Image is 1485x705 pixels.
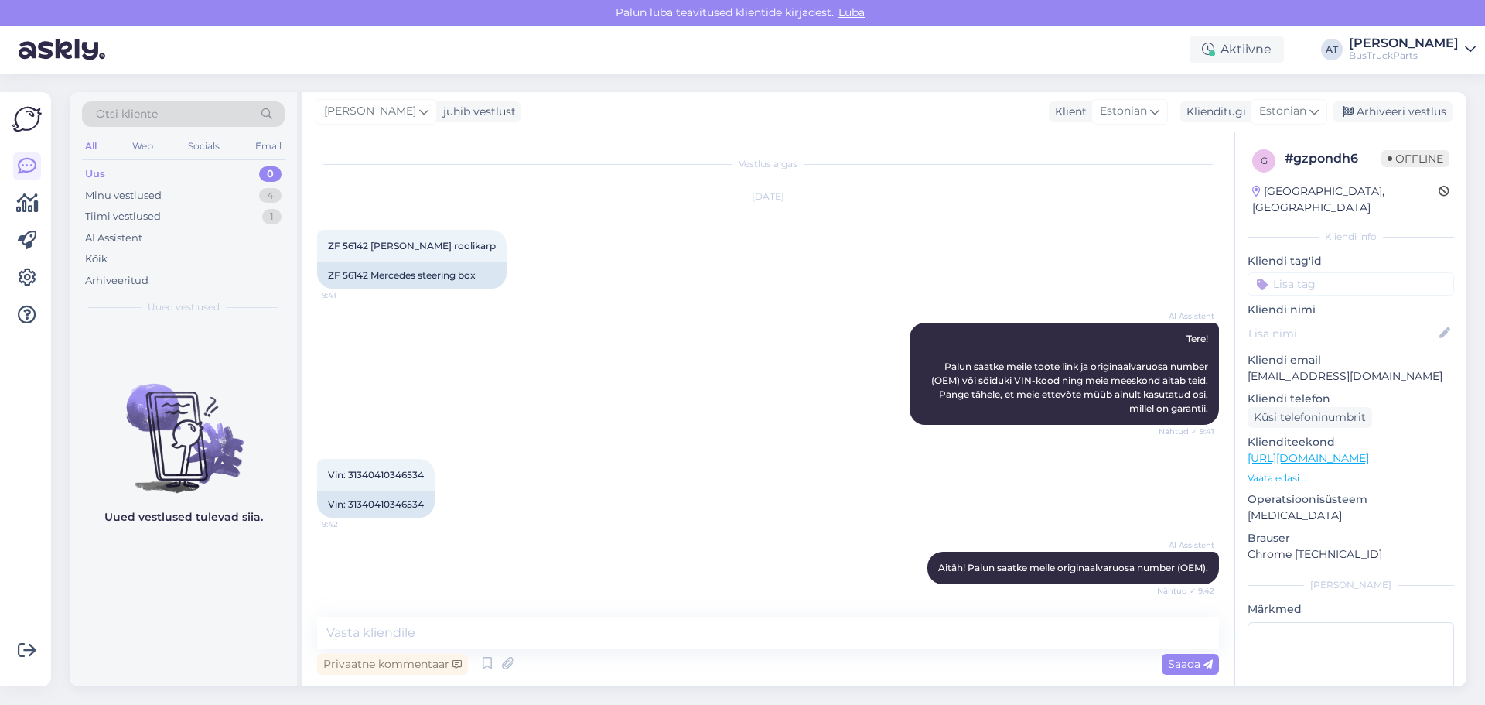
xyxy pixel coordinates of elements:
div: Web [129,136,156,156]
span: Offline [1381,150,1449,167]
p: [MEDICAL_DATA] [1248,508,1454,524]
div: All [82,136,100,156]
div: Uus [85,166,105,182]
span: Saada [1168,657,1213,671]
span: Estonian [1259,103,1306,120]
div: 4 [259,188,282,204]
div: ZF 56142 Mercedes steering box [317,262,507,289]
div: Kliendi info [1248,230,1454,244]
p: Klienditeekond [1248,434,1454,450]
div: Klienditugi [1180,104,1246,120]
div: Socials [185,136,223,156]
div: 1 [262,209,282,224]
span: g [1261,155,1268,166]
div: [DATE] [317,190,1219,204]
div: [GEOGRAPHIC_DATA], [GEOGRAPHIC_DATA] [1252,183,1439,216]
p: Chrome [TECHNICAL_ID] [1248,546,1454,563]
span: Uued vestlused [148,300,220,314]
img: No chats [70,356,297,495]
span: Luba [834,5,869,19]
p: Kliendi tag'id [1248,253,1454,269]
span: Otsi kliente [96,106,158,122]
div: Privaatne kommentaar [317,654,468,675]
span: AI Assistent [1156,310,1214,322]
input: Lisa nimi [1248,325,1436,342]
div: Kõik [85,252,108,267]
a: [URL][DOMAIN_NAME] [1248,451,1369,465]
div: # gzpondh6 [1285,149,1381,168]
div: Klient [1049,104,1087,120]
span: Estonian [1100,103,1147,120]
div: Aktiivne [1190,36,1284,63]
p: Kliendi nimi [1248,302,1454,318]
span: [PERSON_NAME] [324,103,416,120]
div: Tiimi vestlused [85,209,161,224]
img: Askly Logo [12,104,42,134]
div: [PERSON_NAME] [1349,37,1459,50]
span: 9:41 [322,289,380,301]
span: Vin: 31340410346534 [328,469,424,481]
div: BusTruckParts [1349,50,1459,62]
p: Vaata edasi ... [1248,471,1454,485]
div: AT [1321,39,1343,60]
p: Kliendi email [1248,352,1454,368]
div: juhib vestlust [437,104,516,120]
div: Email [252,136,285,156]
div: Arhiveeri vestlus [1333,101,1453,122]
div: [PERSON_NAME] [1248,578,1454,592]
p: Kliendi telefon [1248,391,1454,407]
span: ZF 56142 [PERSON_NAME] roolikarp [328,240,496,252]
div: Küsi telefoninumbrit [1248,407,1372,428]
p: Operatsioonisüsteem [1248,491,1454,508]
div: Minu vestlused [85,188,162,204]
div: AI Assistent [85,231,142,246]
span: Aitäh! Palun saatke meile originaalvaruosa number (OEM). [938,562,1208,573]
p: Brauser [1248,530,1454,546]
p: [EMAIL_ADDRESS][DOMAIN_NAME] [1248,368,1454,385]
span: Nähtud ✓ 9:42 [1156,585,1214,597]
span: AI Assistent [1156,539,1214,551]
div: Vin: 31340410346534 [317,491,435,518]
div: Arhiveeritud [85,273,148,289]
input: Lisa tag [1248,272,1454,296]
div: 0 [259,166,282,182]
p: Uued vestlused tulevad siia. [104,509,263,525]
div: Vestlus algas [317,157,1219,171]
span: 9:42 [322,518,380,530]
span: Nähtud ✓ 9:41 [1156,426,1214,437]
p: Märkmed [1248,601,1454,618]
a: [PERSON_NAME]BusTruckParts [1349,37,1476,62]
